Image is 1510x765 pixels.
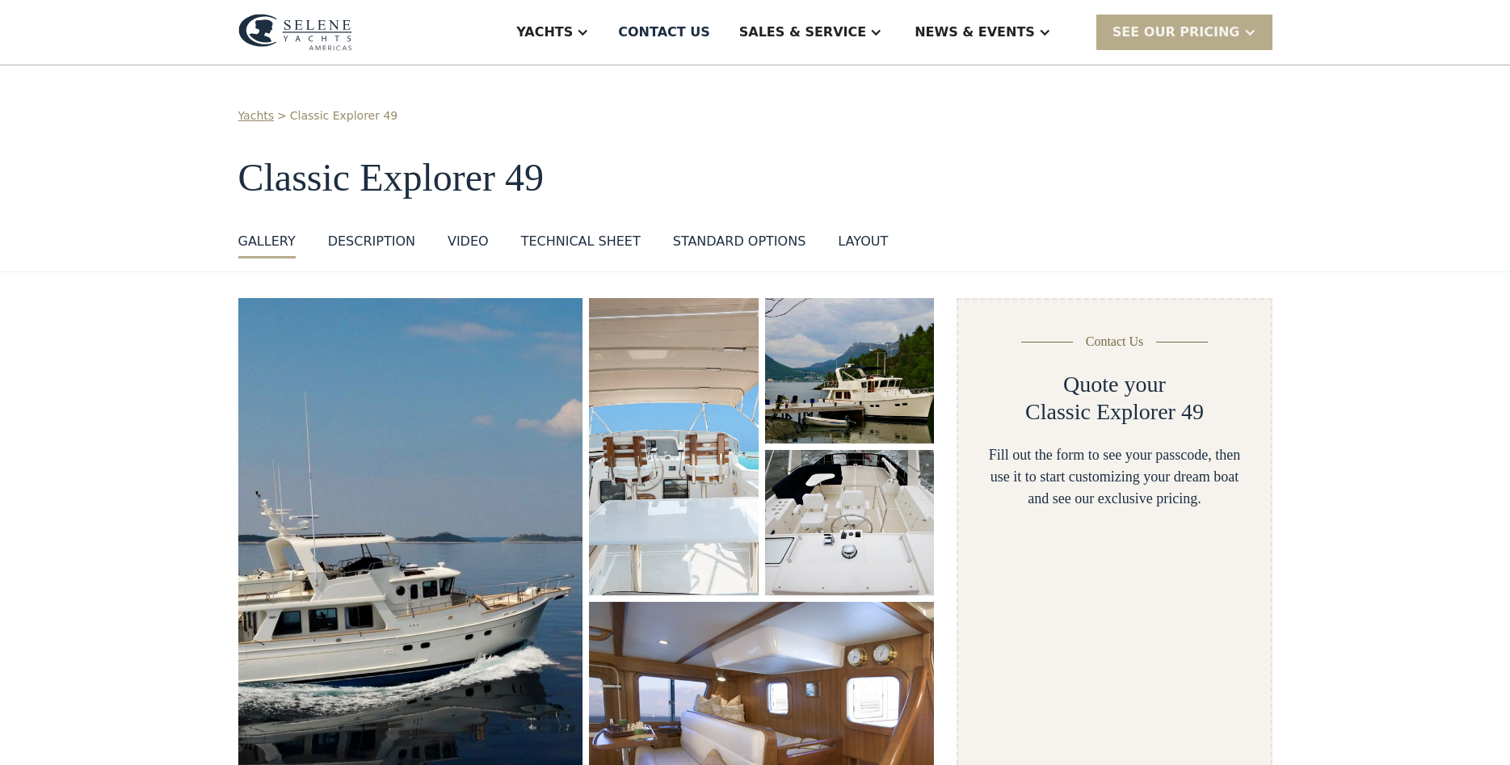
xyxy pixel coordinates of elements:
[328,232,415,251] div: DESCRIPTION
[448,232,489,251] div: VIDEO
[448,232,489,259] a: VIDEO
[1113,23,1240,42] div: SEE Our Pricing
[238,232,296,259] a: GALLERY
[238,157,1272,200] h1: Classic Explorer 49
[290,107,397,124] a: Classic Explorer 49
[765,298,935,443] img: 50 foot motor yacht
[516,23,573,42] div: Yachts
[1025,398,1204,426] h2: Classic Explorer 49
[984,444,1244,510] div: Fill out the form to see your passcode, then use it to start customizing your dream boat and see ...
[1096,15,1272,49] div: SEE Our Pricing
[673,232,806,259] a: standard options
[765,450,935,595] img: 50 foot motor yacht
[277,107,287,124] div: >
[838,232,888,259] a: layout
[328,232,415,259] a: DESCRIPTION
[521,232,641,259] a: Technical sheet
[238,14,352,51] img: logo
[673,232,806,251] div: standard options
[739,23,866,42] div: Sales & Service
[589,298,758,595] a: open lightbox
[618,23,710,42] div: Contact US
[1063,371,1166,398] h2: Quote your
[915,23,1035,42] div: News & EVENTS
[238,107,275,124] a: Yachts
[1086,332,1144,351] div: Contact Us
[838,232,888,251] div: layout
[765,450,935,595] a: open lightbox
[521,232,641,251] div: Technical sheet
[238,232,296,251] div: GALLERY
[765,298,935,443] a: open lightbox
